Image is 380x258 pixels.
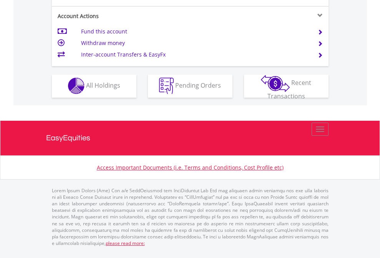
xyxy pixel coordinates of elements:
[81,37,308,49] td: Withdraw money
[81,26,308,37] td: Fund this account
[46,121,334,155] a: EasyEquities
[86,81,120,90] span: All Holdings
[159,78,174,94] img: pending_instructions-wht.png
[244,75,329,98] button: Recent Transactions
[97,164,284,171] a: Access Important Documents (i.e. Terms and Conditions, Cost Profile etc)
[52,187,329,246] p: Lorem Ipsum Dolors (Ame) Con a/e SeddOeiusmod tem InciDiduntut Lab Etd mag aliquaen admin veniamq...
[261,75,290,92] img: transactions-zar-wht.png
[52,75,136,98] button: All Holdings
[52,12,190,20] div: Account Actions
[148,75,232,98] button: Pending Orders
[81,49,308,60] td: Inter-account Transfers & EasyFx
[267,78,312,100] span: Recent Transactions
[106,240,145,246] a: please read more:
[175,81,221,90] span: Pending Orders
[68,78,85,94] img: holdings-wht.png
